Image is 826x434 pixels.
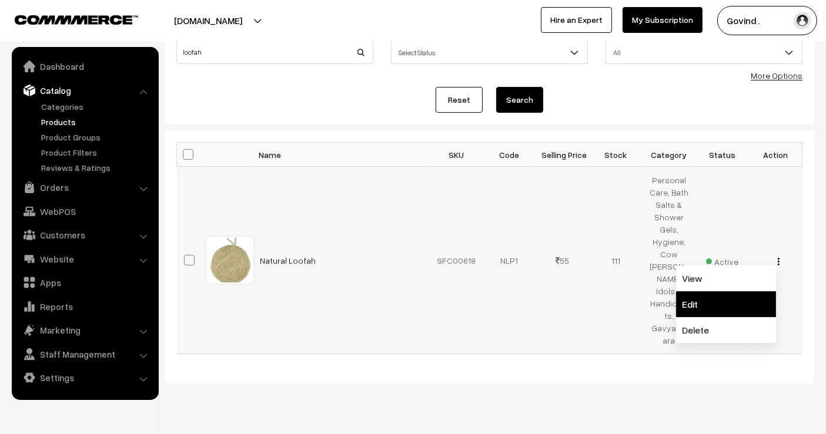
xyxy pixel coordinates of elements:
img: user [794,12,811,29]
td: 111 [589,167,643,354]
th: Code [483,143,536,167]
img: Menu [778,258,780,265]
a: View [676,265,776,291]
a: Reviews & Ratings [38,162,155,174]
a: Natural Loofah [260,255,316,265]
a: Categories [38,100,155,113]
a: My Subscription [623,7,703,33]
th: SKU [430,143,483,167]
a: Staff Management [15,344,155,365]
td: SFC00618 [430,167,483,354]
th: Category [643,143,696,167]
a: Apps [15,272,155,293]
th: Action [749,143,802,167]
a: Product Groups [38,131,155,143]
span: Select Status [391,41,588,64]
a: Product Filters [38,146,155,159]
a: Reports [15,296,155,317]
td: NLP1 [483,167,536,354]
th: Name [253,143,430,167]
button: Govind . [717,6,817,35]
a: Dashboard [15,56,155,77]
span: All [606,41,802,64]
a: Marketing [15,319,155,341]
th: Selling Price [536,143,590,167]
a: Edit [676,291,776,317]
a: Delete [676,317,776,343]
a: Website [15,248,155,270]
a: More Options [751,70,802,80]
a: COMMMERCE [15,12,118,26]
span: Select Status [392,42,587,63]
img: COMMMERCE [15,15,138,24]
td: 55 [536,167,590,354]
input: Name / SKU / Code [176,41,373,64]
th: Stock [589,143,643,167]
th: Status [695,143,749,167]
button: Search [496,87,543,113]
span: Active [706,253,739,268]
button: [DOMAIN_NAME] [133,6,283,35]
a: Hire an Expert [541,7,612,33]
a: Products [38,116,155,128]
td: Personal Care, Bath Salts & Shower Gels, Hygiene, Cow [PERSON_NAME] Idols & Handicrafts, Gavyadhara [643,167,696,354]
a: Catalog [15,80,155,101]
span: All [606,42,802,63]
a: Settings [15,367,155,388]
a: Orders [15,177,155,198]
a: WebPOS [15,201,155,222]
a: Customers [15,224,155,245]
a: Reset [436,87,483,113]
